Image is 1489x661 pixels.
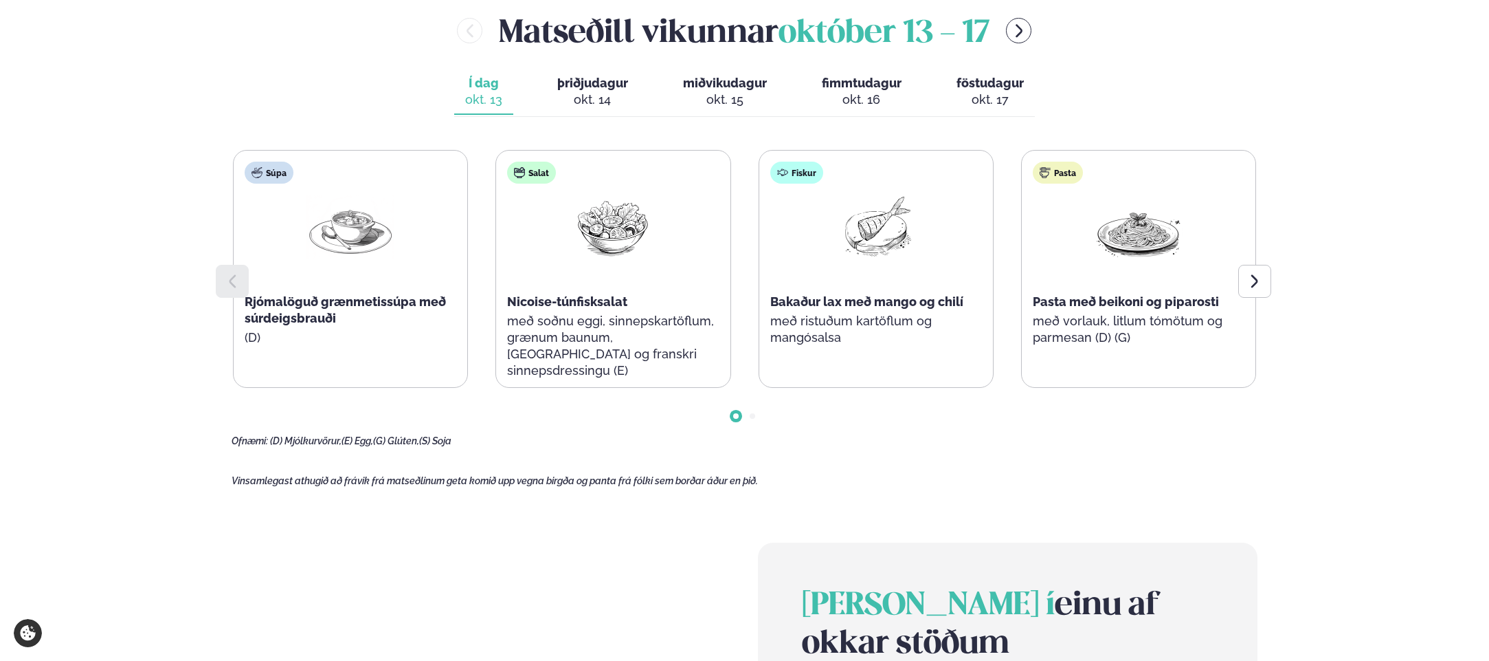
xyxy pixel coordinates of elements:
img: fish.svg [777,167,788,178]
button: menu-btn-left [457,18,482,43]
div: Salat [507,162,556,184]
div: okt. 16 [822,91,902,108]
span: föstudagur [956,76,1024,90]
div: okt. 15 [683,91,767,108]
button: þriðjudagur okt. 14 [546,69,639,115]
span: Nicoise-túnfisksalat [507,294,627,309]
span: [PERSON_NAME] í [802,591,1055,621]
span: Í dag [465,75,502,91]
img: soup.svg [251,167,262,178]
img: Spagetti.png [1095,195,1183,259]
div: Pasta [1033,162,1083,184]
img: pasta.svg [1040,167,1051,178]
div: okt. 17 [956,91,1024,108]
div: okt. 14 [557,91,628,108]
span: Go to slide 1 [733,413,739,419]
span: fimmtudagur [822,76,902,90]
p: með vorlauk, litlum tómötum og parmesan (D) (G) [1033,313,1244,346]
img: Fish.png [832,195,920,259]
span: Rjómalöguð grænmetissúpa með súrdeigsbrauði [245,294,446,325]
div: Fiskur [770,162,823,184]
span: Go to slide 2 [750,413,755,419]
span: miðvikudagur [683,76,767,90]
span: Ofnæmi: [232,435,268,446]
p: með ristuðum kartöflum og mangósalsa [770,313,982,346]
span: Pasta með beikoni og piparosti [1033,294,1219,309]
span: (D) Mjólkurvörur, [270,435,342,446]
a: Cookie settings [14,619,42,647]
button: menu-btn-right [1006,18,1031,43]
button: Í dag okt. 13 [454,69,513,115]
p: með soðnu eggi, sinnepskartöflum, grænum baunum, [GEOGRAPHIC_DATA] og franskri sinnepsdressingu (E) [507,313,719,379]
img: salad.svg [514,167,525,178]
span: þriðjudagur [557,76,628,90]
img: Salad.png [569,195,657,259]
span: Vinsamlegast athugið að frávik frá matseðlinum geta komið upp vegna birgða og panta frá fólki sem... [232,475,758,486]
button: föstudagur okt. 17 [945,69,1035,115]
span: Bakaður lax með mango og chilí [770,294,963,309]
p: (D) [245,329,456,346]
div: Súpa [245,162,293,184]
img: Soup.png [306,195,394,259]
button: fimmtudagur okt. 16 [811,69,913,115]
h2: Matseðill vikunnar [499,8,989,53]
span: (E) Egg, [342,435,373,446]
div: okt. 13 [465,91,502,108]
span: (S) Soja [419,435,451,446]
button: miðvikudagur okt. 15 [672,69,778,115]
span: (G) Glúten, [373,435,419,446]
span: október 13 - 17 [779,19,989,49]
